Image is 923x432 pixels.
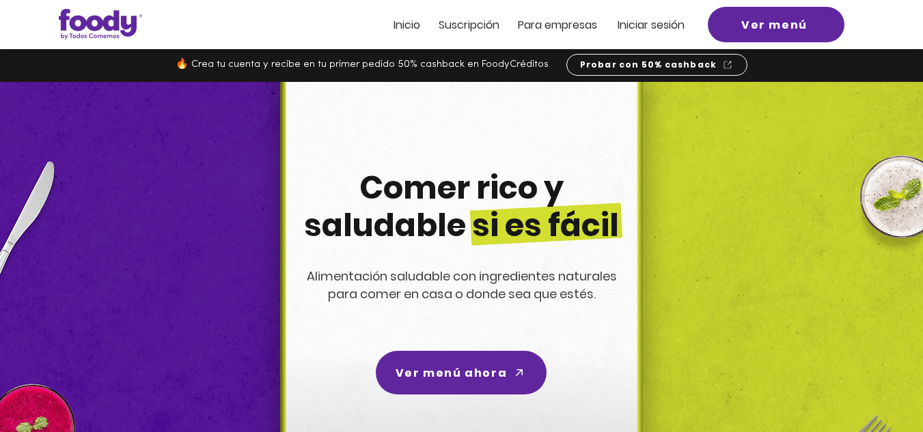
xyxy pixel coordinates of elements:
span: Pa [518,17,531,33]
a: Suscripción [439,19,499,31]
span: Alimentación saludable con ingredientes naturales para comer en casa o donde sea que estés. [307,268,617,302]
span: ra empresas [531,17,597,33]
span: Suscripción [439,17,499,33]
span: Iniciar sesión [618,17,685,33]
a: Inicio [394,19,420,31]
span: Ver menú [741,16,808,33]
a: Probar con 50% cashback [566,54,747,76]
span: Inicio [394,17,420,33]
img: Logo_Foody V2.0.0 (3).png [59,9,142,40]
a: Ver menú [708,7,844,42]
span: Probar con 50% cashback [580,59,717,71]
a: Para empresas [518,19,597,31]
a: Ver menú ahora [376,351,547,394]
iframe: Messagebird Livechat Widget [844,353,909,418]
span: Ver menú ahora [396,364,507,381]
span: Comer rico y saludable si es fácil [304,166,619,247]
span: 🔥 Crea tu cuenta y recibe en tu primer pedido 50% cashback en FoodyCréditos [176,59,549,70]
a: Iniciar sesión [618,19,685,31]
